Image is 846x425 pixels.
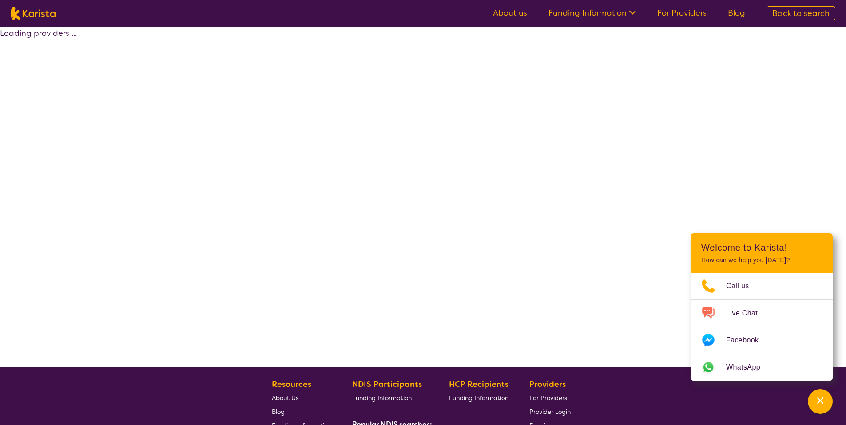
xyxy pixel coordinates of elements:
a: Funding Information [449,391,508,405]
div: Channel Menu [691,233,833,381]
a: About Us [272,391,331,405]
a: Funding Information [352,391,429,405]
b: NDIS Participants [352,379,422,390]
button: Channel Menu [808,389,833,414]
a: For Providers [657,8,707,18]
span: For Providers [529,394,567,402]
span: Funding Information [352,394,412,402]
a: Back to search [767,6,835,20]
ul: Choose channel [691,273,833,381]
b: HCP Recipients [449,379,508,390]
p: How can we help you [DATE]? [701,256,822,264]
a: Provider Login [529,405,571,418]
span: Blog [272,408,285,416]
a: Blog [728,8,745,18]
a: About us [493,8,527,18]
a: Blog [272,405,331,418]
span: Call us [726,279,760,293]
span: WhatsApp [726,361,771,374]
a: For Providers [529,391,571,405]
a: Web link opens in a new tab. [691,354,833,381]
b: Resources [272,379,311,390]
img: Karista logo [11,7,56,20]
span: Provider Login [529,408,571,416]
span: Live Chat [726,307,768,320]
a: Funding Information [548,8,636,18]
span: Back to search [772,8,830,19]
h2: Welcome to Karista! [701,242,822,253]
span: About Us [272,394,298,402]
b: Providers [529,379,566,390]
span: Facebook [726,334,769,347]
span: Funding Information [449,394,508,402]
